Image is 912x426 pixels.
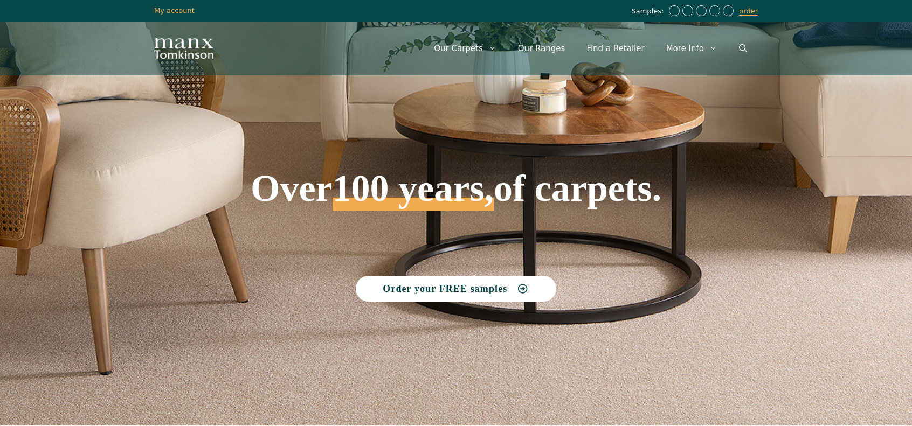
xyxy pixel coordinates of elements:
a: Order your FREE samples [356,276,556,302]
a: Find a Retailer [576,32,655,65]
a: Our Ranges [507,32,576,65]
nav: Primary [423,32,758,65]
span: 100 years, [333,179,494,211]
h1: Over of carpets. [154,92,758,211]
a: order [739,7,758,16]
a: Our Carpets [423,32,507,65]
a: Open Search Bar [728,32,758,65]
img: Manx Tomkinson [154,38,213,59]
a: More Info [655,32,728,65]
span: Samples: [631,7,666,16]
span: Order your FREE samples [383,284,507,294]
a: My account [154,6,195,15]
